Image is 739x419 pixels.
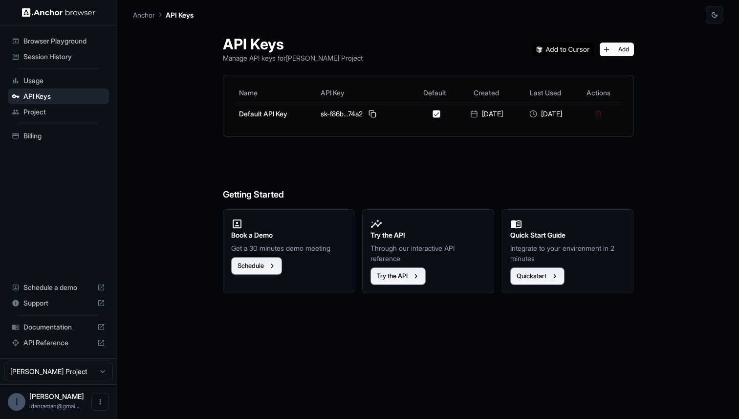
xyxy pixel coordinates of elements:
[223,149,634,202] h6: Getting Started
[29,392,84,400] span: Idan Raman
[317,83,412,103] th: API Key
[8,88,109,104] div: API Keys
[23,91,105,101] span: API Keys
[231,230,347,241] h2: Book a Demo
[600,43,634,56] button: Add
[23,322,93,332] span: Documentation
[133,10,155,20] p: Anchor
[8,319,109,335] div: Documentation
[235,83,317,103] th: Name
[223,53,363,63] p: Manage API keys for [PERSON_NAME] Project
[516,83,575,103] th: Last Used
[91,393,109,411] button: Open menu
[367,108,378,120] button: Copy API key
[235,103,317,125] td: Default API Key
[23,107,105,117] span: Project
[370,230,486,241] h2: Try the API
[8,33,109,49] div: Browser Playground
[23,36,105,46] span: Browser Playground
[23,298,93,308] span: Support
[8,295,109,311] div: Support
[166,10,194,20] p: API Keys
[8,335,109,351] div: API Reference
[370,267,426,285] button: Try the API
[370,243,486,264] p: Through our interactive API reference
[23,338,93,348] span: API Reference
[231,257,282,275] button: Schedule
[8,73,109,88] div: Usage
[8,128,109,144] div: Billing
[510,243,626,264] p: Integrate to your environment in 2 minutes
[412,83,457,103] th: Default
[8,280,109,295] div: Schedule a demo
[23,283,93,292] span: Schedule a demo
[532,43,594,56] img: Add anchorbrowser MCP server to Cursor
[23,131,105,141] span: Billing
[321,108,408,120] div: sk-f86b...74a2
[223,35,363,53] h1: API Keys
[8,49,109,65] div: Session History
[23,76,105,86] span: Usage
[23,52,105,62] span: Session History
[520,109,571,119] div: [DATE]
[8,393,25,411] div: I
[29,402,80,410] span: idanraman@gmail.com
[457,83,516,103] th: Created
[510,267,565,285] button: Quickstart
[231,243,347,253] p: Get a 30 minutes demo meeting
[461,109,512,119] div: [DATE]
[133,9,194,20] nav: breadcrumb
[8,104,109,120] div: Project
[22,8,95,17] img: Anchor Logo
[510,230,626,241] h2: Quick Start Guide
[575,83,622,103] th: Actions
